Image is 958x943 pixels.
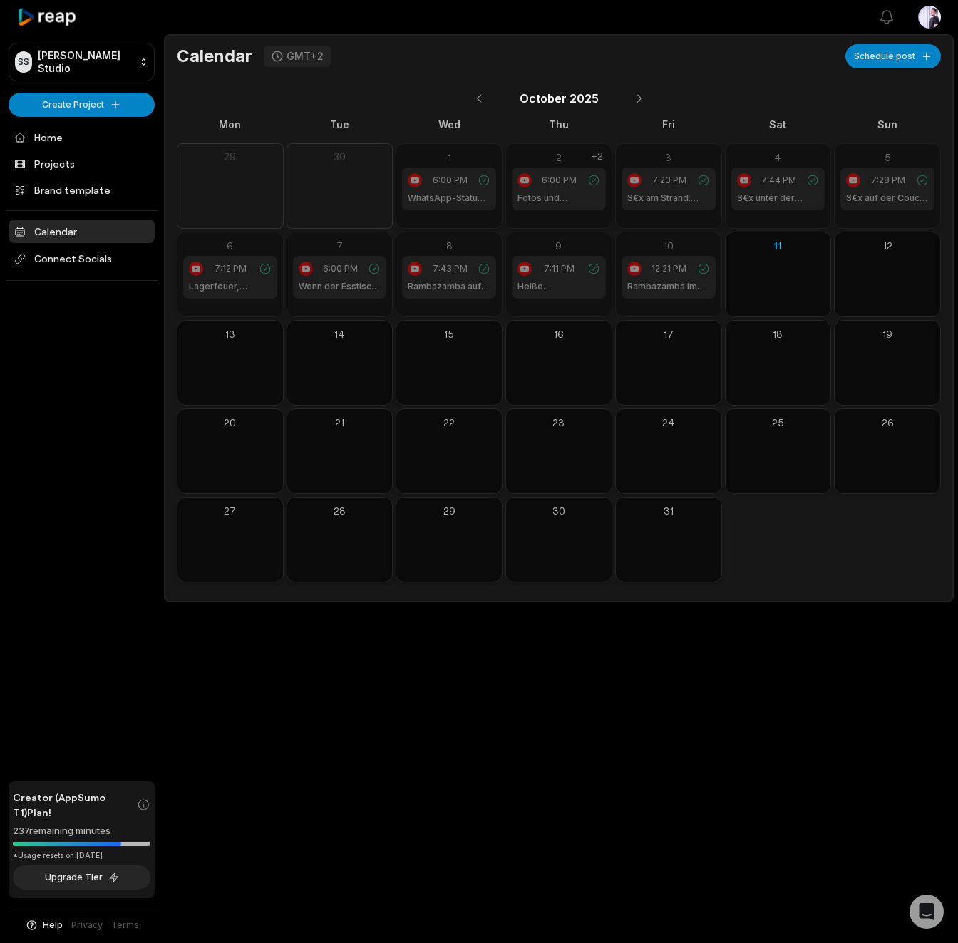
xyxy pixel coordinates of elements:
div: 9 [512,238,606,253]
span: 7:43 PM [433,262,468,275]
span: Creator (AppSumo T1) Plan! [13,790,137,820]
span: 6:00 PM [542,174,577,187]
div: Wed [396,117,503,132]
h1: Lagerfeuer, S'mores und heiße Nächte [189,280,272,293]
span: 7:11 PM [544,262,575,275]
div: 8 [402,238,496,253]
a: Projects [9,152,155,175]
div: 1 [402,150,496,165]
div: GMT+2 [287,50,324,63]
h1: Heiße Überraschung in der Ferienwohnung [517,280,600,293]
button: Schedule post [845,44,941,68]
h1: S€x unter der Dusche: Bucketlist! [737,192,820,205]
div: Open Intercom Messenger [910,895,944,929]
button: Help [25,919,63,932]
span: 7:12 PM [215,262,247,275]
div: Tue [287,117,393,132]
div: SS [15,51,32,73]
div: 237 remaining minutes [13,824,150,838]
div: Thu [505,117,612,132]
div: 3 [622,150,716,165]
div: 10 [622,238,716,253]
span: Connect Socials [9,246,155,272]
div: 29 [183,150,277,164]
a: Privacy [71,919,103,932]
a: Terms [111,919,139,932]
div: 7 [293,238,387,253]
a: Home [9,125,155,149]
h1: Wenn der Esstisch genau die richtige Höhe hat [299,280,381,293]
h1: Rambazamba im Auto: Lust oder Frust? [627,280,710,293]
div: Fri [615,117,722,132]
h1: S€x am Strand: Sandige Realität [627,192,710,205]
span: 7:23 PM [652,174,686,187]
div: 6 [183,238,277,253]
span: 7:44 PM [761,174,796,187]
div: 30 [293,150,387,164]
span: October 2025 [520,90,599,107]
a: Brand template [9,178,155,202]
div: Mon [177,117,284,132]
div: Sun [834,117,941,132]
button: Upgrade Tier [13,865,150,890]
div: 4 [731,150,825,165]
h1: WhatsApp-Status: Unterschätzte Gefahr | LustReise Shorts [408,192,490,205]
h1: Rambazamba auf der eigenen Hochzeit: Stress pur? [408,280,490,293]
div: 5 [840,150,934,165]
div: *Usage resets on [DATE] [13,850,150,861]
div: Sat [725,117,832,132]
button: Create Project [9,93,155,117]
a: Calendar [9,220,155,243]
div: 2 [512,150,606,165]
span: Help [43,919,63,932]
h1: Calendar [177,46,252,67]
span: 6:00 PM [323,262,358,275]
p: [PERSON_NAME] Studio [38,49,133,75]
span: 7:28 PM [871,174,905,187]
span: 12:21 PM [651,262,686,275]
h1: Fotos und Selbstakzeptanz | LustReise Shorts [517,192,600,205]
h1: S€x auf der Couch: Neue Perspektiven [846,192,929,205]
span: 6:00 PM [433,174,468,187]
